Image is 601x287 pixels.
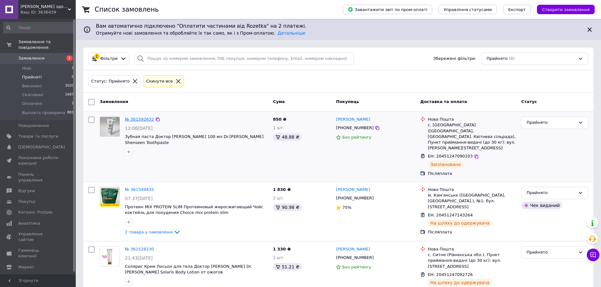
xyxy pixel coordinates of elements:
div: Ваш ID: 3636439 [21,9,76,15]
span: Отримуйте нові замовлення та обробляйте їх так само, як і з Пром-оплатою. [96,31,305,36]
span: ЕН: 20451247090103 [428,154,473,158]
span: 1 [72,66,74,71]
span: Доставка та оплата [420,99,467,104]
span: 75% [342,205,351,210]
a: Фото товару [100,246,120,267]
input: Пошук за номером замовлення, ПІБ покупця, номером телефону, Email, номером накладної [134,53,354,65]
div: Чек виданий [521,202,562,209]
span: ЕН: 20451247092726 [428,272,473,277]
span: Збережені фільтри: [433,56,476,62]
div: 51.21 ₴ [273,263,302,271]
a: 2 товара у замовленні [125,230,181,234]
a: Детальніше [278,31,305,36]
a: Протеин MIX PROTEIN SLIM Протеиновый жиросжигающий Чойс коктейль для похудения Choice mix protein... [125,204,263,215]
a: Фото товару [100,187,120,207]
div: с. [GEOGRAPHIC_DATA] ([GEOGRAPHIC_DATA], [GEOGRAPHIC_DATA]. Квітнева сільрада), Пункт приймання-в... [428,122,516,151]
span: Выплата проверена [22,110,65,116]
span: 1 [72,101,74,106]
div: На шляху до одержувача [428,219,492,227]
div: [PHONE_NUMBER] [335,124,375,132]
span: Замовлення [100,99,128,104]
span: Гаманець компанії [18,248,58,259]
span: Експорт [508,7,526,12]
div: Нова Пошта [428,246,516,252]
span: Показники роботи компанії [18,155,58,166]
div: Післяплата [428,171,516,176]
div: Cкинути все [145,78,174,85]
span: 2 шт. [273,196,284,200]
a: [PERSON_NAME] [336,187,370,193]
span: 881 [67,110,74,116]
a: Солярис Крем Лосьон для тела Доктор [PERSON_NAME] Dr.[PERSON_NAME] Solaris Body Lotion от ожогов [125,264,252,275]
span: 3020 [65,83,74,89]
div: Прийнято [527,119,575,126]
span: Завантажити звіт по пром-оплаті [348,7,427,12]
div: Нова Пошта [428,117,516,122]
button: Завантажити звіт по пром-оплаті [343,5,432,14]
span: 1 шт. [273,125,284,130]
span: 1 [66,55,73,61]
span: Управління сайтом [18,231,58,243]
span: Управління статусами [444,7,492,12]
span: Повідомлення [18,123,49,129]
span: Відгуки [18,188,35,194]
span: Вам автоматично підключено "Оплатити частинами від Rozetka" на 2 платежі. [96,23,581,30]
span: Статус [521,99,537,104]
div: Нова Пошта [428,187,516,192]
a: [PERSON_NAME] [336,246,370,252]
div: 1 [94,54,100,59]
span: Абрис здоров'я [21,4,68,9]
div: Статус: Прийнято [90,78,131,85]
span: Маркет [18,264,34,270]
div: с. Ситне (Рівненська обл.), Пункт приймання-видачі (до 30 кг): вул. [STREET_ADDRESS] [428,252,516,269]
span: 2 товара у замовленні [125,230,173,234]
span: 1 830 ₴ [273,187,291,192]
div: На шляху до одержувача [428,279,492,286]
button: Створити замовлення [537,5,595,14]
a: № 361528230 [125,247,154,251]
span: Нові [22,66,31,71]
a: № 361549435 [125,187,154,192]
span: Cума [273,99,285,104]
span: (8) [509,56,515,61]
span: [DEMOGRAPHIC_DATA] [18,144,65,150]
a: Фото товару [100,117,120,137]
span: Замовлення [18,55,44,61]
span: Каталог ProSale [18,210,52,215]
button: Чат з покупцем [587,249,599,261]
span: Виконані [22,83,42,89]
span: 12:06[DATE] [125,126,153,131]
span: Фільтри [100,56,118,62]
a: Зубная паста Доктор [PERSON_NAME] 100 мл Dr.[PERSON_NAME] Shenseen Toothpaste [125,134,263,145]
span: Замовлення та повідомлення [18,39,76,50]
span: 07:37[DATE] [125,196,153,201]
span: Покупці [18,199,35,204]
span: 1 330 ₴ [273,247,291,251]
a: [PERSON_NAME] [336,117,370,123]
a: Створити замовлення [531,7,595,12]
div: м. Кам'янське ([GEOGRAPHIC_DATA], [GEOGRAPHIC_DATA].), №1: бул. [STREET_ADDRESS] [428,192,516,210]
img: Фото товару [100,117,120,136]
span: Покупець [336,99,359,104]
span: Скасовані [22,92,44,98]
span: Аналітика [18,221,40,226]
span: Панель управління [18,172,58,183]
button: Управління статусами [439,5,497,14]
div: [PHONE_NUMBER] [335,194,375,202]
div: Заплановано [428,161,463,168]
a: № 361592632 [125,117,154,122]
input: Пошук [3,22,74,33]
span: Прийнято [486,56,508,62]
div: 48.88 ₴ [273,133,302,141]
h1: Список замовлень [95,6,159,13]
img: Фото товару [100,187,120,207]
span: Прийняті [22,74,42,80]
span: 850 ₴ [273,117,286,122]
span: 1 шт. [273,255,284,260]
span: Без рейтингу [342,135,371,140]
button: Експорт [503,5,531,14]
span: Оплачені [22,101,42,106]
